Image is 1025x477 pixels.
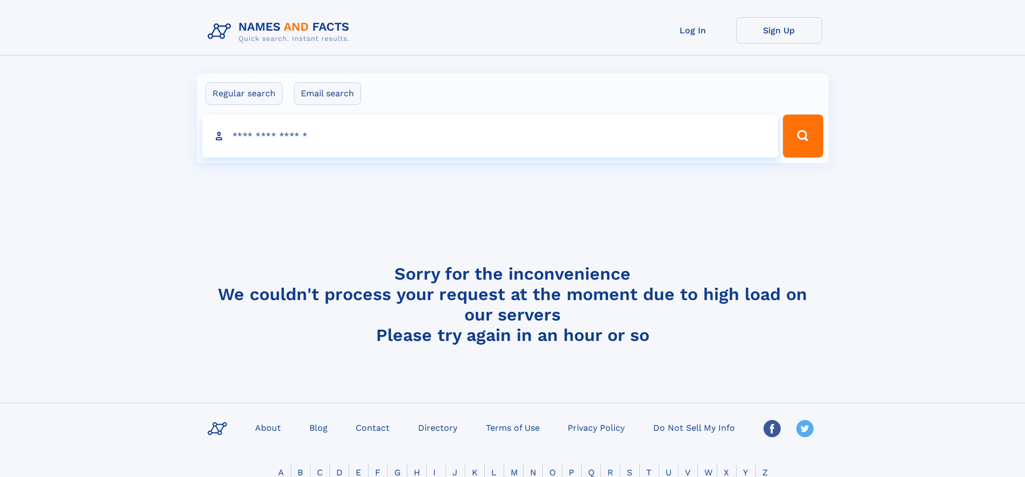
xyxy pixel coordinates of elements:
label: Regular search [206,82,282,105]
a: Blog [305,419,332,435]
img: Twitter [796,420,814,437]
input: search input [202,115,779,158]
a: Log In [650,17,736,44]
h4: Sorry for the inconvenience We couldn't process your request at the moment due to high load on ou... [203,264,822,345]
a: Terms of Use [482,419,544,435]
a: Privacy Policy [563,419,629,435]
img: Facebook [764,420,781,437]
a: Do Not Sell My Info [649,419,739,435]
label: Email search [294,82,361,105]
img: Logo Names and Facts [203,17,358,46]
a: About [251,419,285,435]
button: Search Button [783,115,823,158]
a: Sign Up [736,17,822,44]
a: Directory [414,419,462,435]
a: Contact [351,419,394,435]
